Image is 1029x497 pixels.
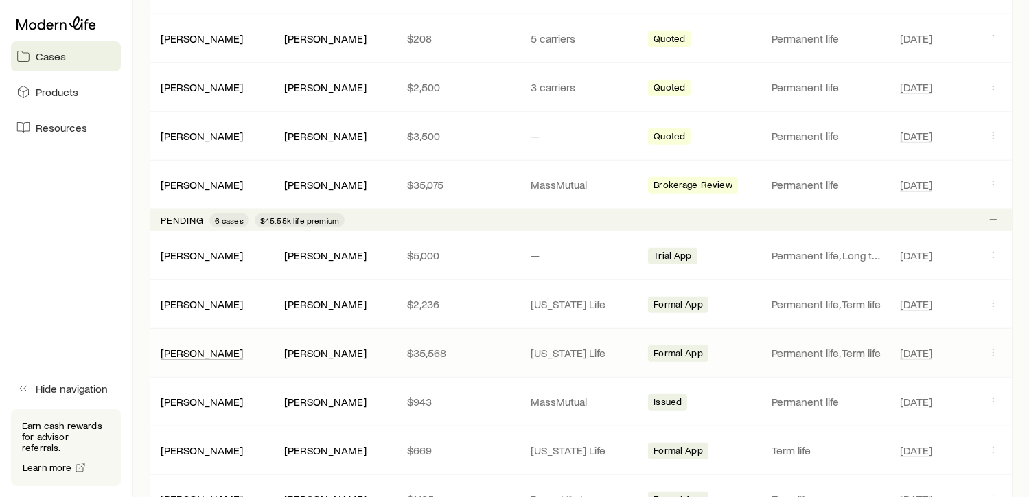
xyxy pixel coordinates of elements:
a: [PERSON_NAME] [161,346,243,359]
a: [PERSON_NAME] [161,80,243,93]
a: [PERSON_NAME] [161,248,243,262]
a: Cases [11,41,121,71]
span: Formal App [654,347,703,362]
div: [PERSON_NAME] [161,443,243,458]
p: 5 carriers [531,32,632,45]
span: Quoted [654,33,685,47]
a: [PERSON_NAME] [161,32,243,45]
p: [US_STATE] Life [531,443,632,457]
span: [DATE] [900,80,932,94]
div: [PERSON_NAME] [284,129,367,143]
span: Brokerage Review [654,179,732,194]
span: Formal App [654,299,703,313]
span: $45.55k life premium [260,215,339,226]
a: Products [11,77,121,107]
a: [PERSON_NAME] [161,395,243,408]
div: [PERSON_NAME] [284,80,367,95]
p: — [531,129,632,143]
div: [PERSON_NAME] [284,32,367,46]
p: Permanent life [772,32,884,45]
p: Permanent life, Term life [772,297,884,311]
span: Hide navigation [36,382,108,395]
span: [DATE] [900,248,932,262]
div: [PERSON_NAME] [284,248,367,263]
span: Learn more [23,463,72,472]
span: Trial App [654,250,691,264]
span: [DATE] [900,346,932,360]
span: Cases [36,49,66,63]
button: Hide navigation [11,373,121,404]
div: [PERSON_NAME] [161,248,243,263]
span: Quoted [654,82,685,96]
p: $2,236 [407,297,509,311]
a: Resources [11,113,121,143]
div: [PERSON_NAME] [284,443,367,458]
p: $3,500 [407,129,509,143]
a: [PERSON_NAME] [161,129,243,142]
div: [PERSON_NAME] [161,32,243,46]
div: [PERSON_NAME] [284,297,367,312]
p: Permanent life [772,80,884,94]
span: [DATE] [900,32,932,45]
p: $669 [407,443,509,457]
div: [PERSON_NAME] [284,178,367,192]
p: Permanent life, Long term care (linked benefit) [772,248,884,262]
p: Pending [161,215,204,226]
p: $35,075 [407,178,509,192]
a: [PERSON_NAME] [161,178,243,191]
span: [DATE] [900,297,932,311]
span: [DATE] [900,178,932,192]
div: [PERSON_NAME] [161,178,243,192]
p: [US_STATE] Life [531,346,632,360]
div: [PERSON_NAME] [284,346,367,360]
span: Quoted [654,130,685,145]
a: [PERSON_NAME] [161,297,243,310]
span: 6 cases [215,215,244,226]
p: $208 [407,32,509,45]
span: Formal App [654,445,703,459]
p: [US_STATE] Life [531,297,632,311]
p: Permanent life [772,178,884,192]
div: Earn cash rewards for advisor referrals.Learn more [11,409,121,486]
div: [PERSON_NAME] [161,395,243,409]
p: Earn cash rewards for advisor referrals. [22,420,110,453]
span: Products [36,85,78,99]
div: [PERSON_NAME] [161,80,243,95]
div: [PERSON_NAME] [161,346,243,360]
div: [PERSON_NAME] [161,297,243,312]
p: $943 [407,395,509,408]
p: Permanent life [772,395,884,408]
p: Permanent life, Term life [772,346,884,360]
p: $2,500 [407,80,509,94]
p: $35,568 [407,346,509,360]
p: Term life [772,443,884,457]
span: [DATE] [900,395,932,408]
span: [DATE] [900,129,932,143]
p: 3 carriers [531,80,632,94]
p: — [531,248,632,262]
span: Issued [654,396,682,411]
a: [PERSON_NAME] [161,443,243,456]
span: Resources [36,121,87,135]
div: [PERSON_NAME] [284,395,367,409]
span: [DATE] [900,443,932,457]
div: [PERSON_NAME] [161,129,243,143]
p: MassMutual [531,178,632,192]
p: MassMutual [531,395,632,408]
p: $5,000 [407,248,509,262]
p: Permanent life [772,129,884,143]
